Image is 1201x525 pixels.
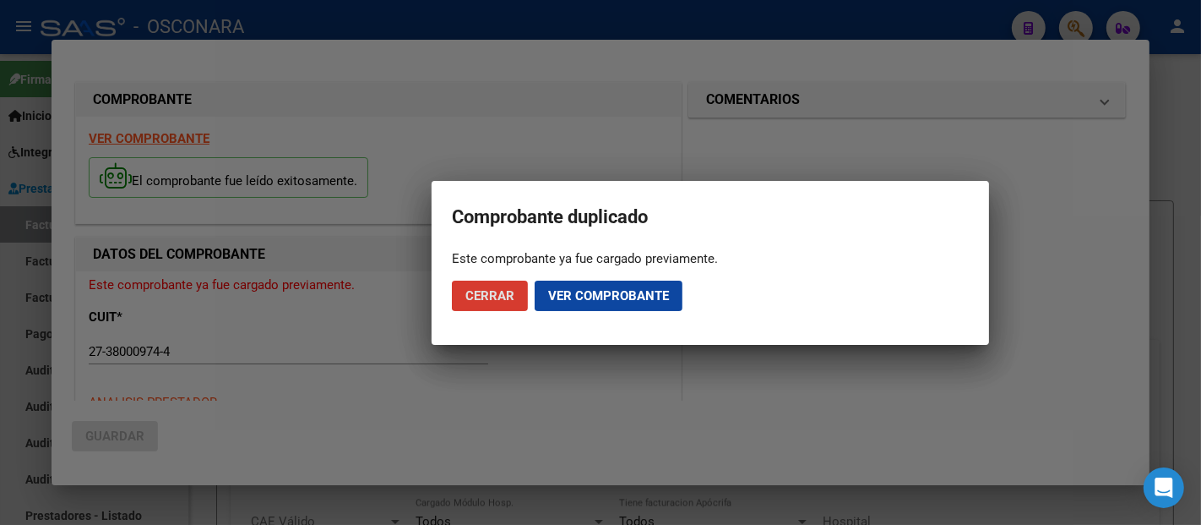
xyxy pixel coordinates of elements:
[535,281,682,311] button: Ver comprobante
[452,201,969,233] h2: Comprobante duplicado
[465,288,514,304] span: Cerrar
[548,288,669,304] span: Ver comprobante
[1144,468,1184,508] div: Open Intercom Messenger
[452,281,528,311] button: Cerrar
[452,250,969,267] div: Este comprobante ya fue cargado previamente.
